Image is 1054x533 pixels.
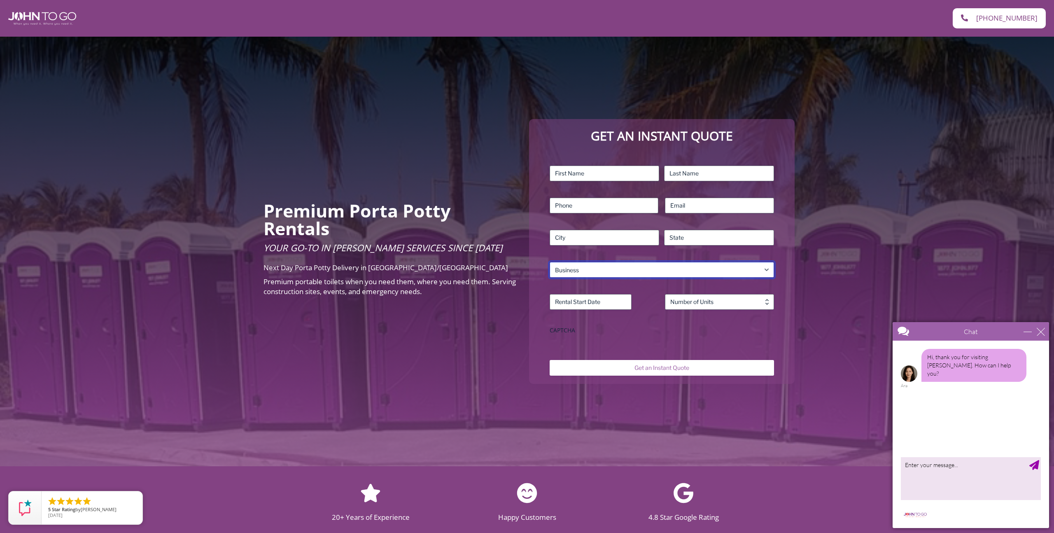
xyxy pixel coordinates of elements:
[48,512,63,518] span: [DATE]
[953,8,1046,28] a: [PHONE_NUMBER]
[56,496,66,506] li: 
[537,127,786,145] p: Get an Instant Quote
[613,514,753,521] h2: 4.8 Star Google Rating
[457,514,597,521] h2: Happy Customers
[52,506,75,512] span: Star Rating
[301,514,441,521] h2: 20+ Years of Experience
[263,277,516,296] span: Premium portable toilets when you need them, where you need them. Serving construction sites, eve...
[263,263,508,272] span: Next Day Porta Potty Delivery in [GEOGRAPHIC_DATA]/[GEOGRAPHIC_DATA]
[8,12,76,25] img: John To Go
[81,506,117,512] span: [PERSON_NAME]
[664,166,774,181] input: Last Name
[48,506,51,512] span: 5
[665,294,774,310] input: Number of Units
[82,496,92,506] li: 
[665,198,774,213] input: Email
[263,241,502,254] span: Your Go-To in [PERSON_NAME] Services Since [DATE]
[17,500,33,516] img: Review Rating
[550,360,774,376] input: Get an Instant Quote
[550,166,660,181] input: First Name
[550,294,632,310] input: Rental Start Date
[550,326,774,334] label: CAPTCHA
[47,496,57,506] li: 
[550,198,659,213] input: Phone
[550,230,660,245] input: City
[263,202,517,237] h2: Premium Porta Potty Rentals
[65,496,75,506] li: 
[888,317,1054,533] iframe: Live Chat Box
[664,230,774,245] input: State
[48,507,136,513] span: by
[976,14,1038,22] span: [PHONE_NUMBER]
[73,496,83,506] li: 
